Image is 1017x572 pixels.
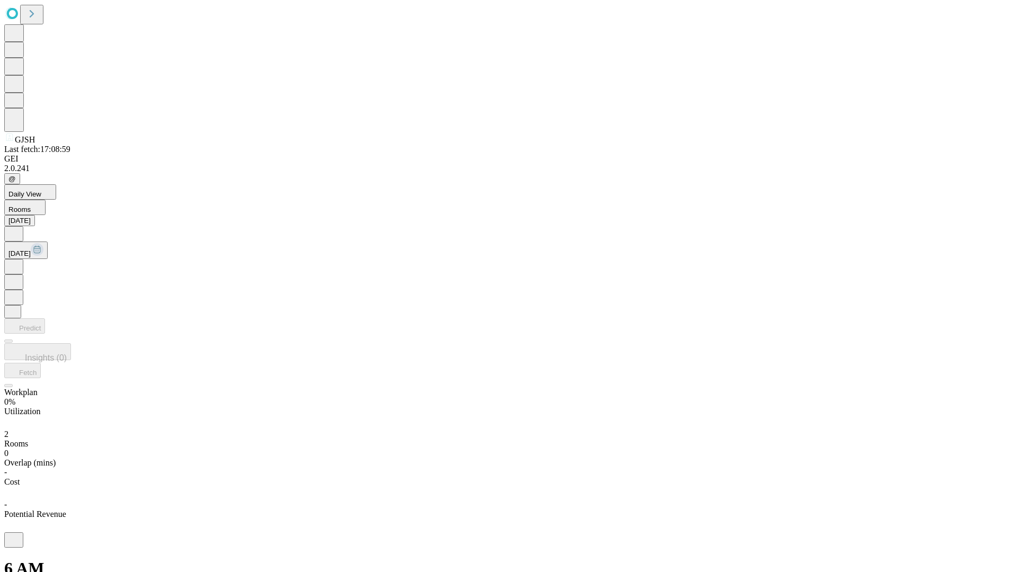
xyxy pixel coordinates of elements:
span: Cost [4,477,20,486]
button: Insights (0) [4,343,71,360]
button: @ [4,173,20,184]
span: 0% [4,397,15,406]
div: 2.0.241 [4,164,1013,173]
span: Rooms [8,205,31,213]
span: @ [8,175,16,183]
div: GEI [4,154,1013,164]
span: 2 [4,430,8,439]
span: - [4,468,7,477]
span: Potential Revenue [4,510,66,519]
button: [DATE] [4,215,35,226]
span: Utilization [4,407,40,416]
span: Workplan [4,388,38,397]
span: - [4,500,7,509]
span: Overlap (mins) [4,458,56,467]
button: Fetch [4,363,41,378]
span: [DATE] [8,249,31,257]
button: Predict [4,318,45,334]
span: GJSH [15,135,35,144]
span: Last fetch: 17:08:59 [4,145,70,154]
span: 0 [4,449,8,458]
button: Rooms [4,200,46,215]
button: [DATE] [4,242,48,259]
span: Rooms [4,439,28,448]
span: Daily View [8,190,41,198]
span: Insights (0) [25,353,67,362]
button: Daily View [4,184,56,200]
